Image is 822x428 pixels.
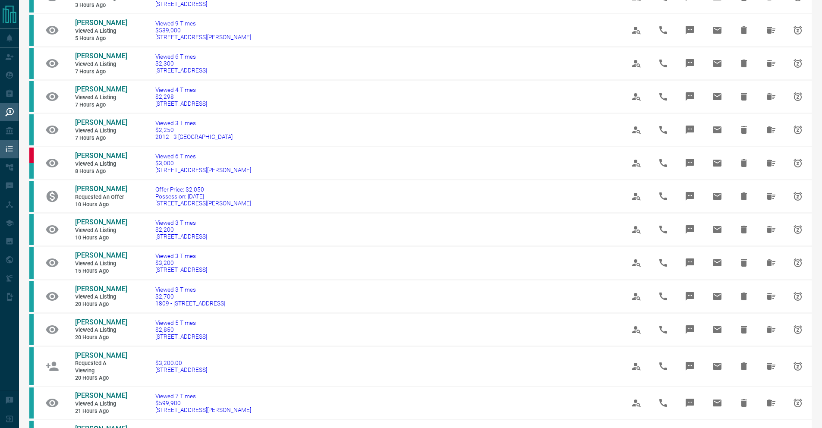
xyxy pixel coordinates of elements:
span: [STREET_ADDRESS][PERSON_NAME] [155,200,251,207]
span: Viewed 3 Times [155,120,233,126]
span: [PERSON_NAME] [75,391,127,400]
a: [PERSON_NAME] [75,251,127,260]
span: 2012 - 3 [GEOGRAPHIC_DATA] [155,133,233,140]
a: [PERSON_NAME] [75,19,127,28]
div: condos.ca [29,347,34,386]
span: Snooze [787,120,808,140]
span: [STREET_ADDRESS] [155,0,207,7]
span: 15 hours ago [75,267,127,275]
span: Requested an Offer [75,194,127,201]
span: View Profile [626,252,647,273]
span: 5 hours ago [75,35,127,42]
span: Hide [734,186,754,207]
span: Call [653,356,674,377]
span: Call [653,186,674,207]
span: [STREET_ADDRESS] [155,100,207,107]
span: View Profile [626,319,647,340]
a: [PERSON_NAME] [75,391,127,400]
span: Snooze [787,286,808,307]
span: Message [680,86,700,107]
span: $2,298 [155,93,207,100]
span: 7 hours ago [75,101,127,109]
span: Viewed a Listing [75,260,127,267]
span: Email [707,393,728,413]
span: Hide All from Cole Amodeo [761,153,781,173]
span: 20 hours ago [75,374,127,382]
span: Hide All from Igor Rodrigues [761,186,781,207]
span: Email [707,86,728,107]
span: [PERSON_NAME] [75,85,127,93]
span: $2,250 [155,126,233,133]
div: condos.ca [29,48,34,79]
a: [PERSON_NAME] [75,52,127,61]
span: $599,900 [155,400,251,406]
a: Viewed 9 Times$539,000[STREET_ADDRESS][PERSON_NAME] [155,20,251,41]
span: Viewed a Listing [75,94,127,101]
span: Hide [734,393,754,413]
span: Hide [734,286,754,307]
span: Viewed 9 Times [155,20,251,27]
span: Message [680,356,700,377]
span: Hide All from Kian Malek [761,319,781,340]
span: [STREET_ADDRESS] [155,233,207,240]
span: View Profile [626,356,647,377]
span: Call [653,252,674,273]
span: Hide All from Shirley Xu [761,393,781,413]
span: Viewed 3 Times [155,252,207,259]
span: 20 hours ago [75,301,127,308]
span: Snooze [787,86,808,107]
span: View Profile [626,86,647,107]
span: Email [707,53,728,74]
a: Viewed 5 Times$2,850[STREET_ADDRESS] [155,319,207,340]
div: condos.ca [29,114,34,145]
span: [PERSON_NAME] [75,185,127,193]
span: View Profile [626,120,647,140]
div: condos.ca [29,163,34,179]
span: View Profile [626,286,647,307]
span: Call [653,86,674,107]
span: Hide All from Maryam Sukhram [761,252,781,273]
span: Call [653,286,674,307]
span: Email [707,252,728,273]
span: Message [680,252,700,273]
span: 3 hours ago [75,2,127,9]
span: Viewed a Listing [75,227,127,234]
span: Hide [734,153,754,173]
span: Viewed 6 Times [155,153,251,160]
span: Hide [734,319,754,340]
span: Hide [734,20,754,41]
span: Snooze [787,393,808,413]
span: [PERSON_NAME] [75,251,127,259]
div: property.ca [29,148,34,163]
span: Email [707,219,728,240]
a: Viewed 6 Times$3,000[STREET_ADDRESS][PERSON_NAME] [155,153,251,173]
span: $3,000 [155,160,251,167]
span: [PERSON_NAME] [75,19,127,27]
a: [PERSON_NAME] [75,285,127,294]
span: View Profile [626,219,647,240]
span: [PERSON_NAME] [75,52,127,60]
a: $3,200.00[STREET_ADDRESS] [155,359,207,373]
a: Viewed 6 Times$2,300[STREET_ADDRESS] [155,53,207,74]
span: Call [653,120,674,140]
span: Snooze [787,20,808,41]
span: View Profile [626,20,647,41]
span: Viewed 4 Times [155,86,207,93]
span: Call [653,393,674,413]
span: $3,200.00 [155,359,207,366]
span: [PERSON_NAME] [75,118,127,126]
div: condos.ca [29,247,34,278]
span: Call [653,53,674,74]
span: Hide All from Maryam Sukhram [761,356,781,377]
span: [STREET_ADDRESS][PERSON_NAME] [155,34,251,41]
span: Viewed a Listing [75,61,127,68]
div: condos.ca [29,214,34,245]
span: $2,200 [155,226,207,233]
span: Message [680,120,700,140]
span: Call [653,20,674,41]
span: Viewed 3 Times [155,286,225,293]
span: Call [653,319,674,340]
span: 10 hours ago [75,234,127,242]
span: Snooze [787,53,808,74]
span: [PERSON_NAME] [75,218,127,226]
